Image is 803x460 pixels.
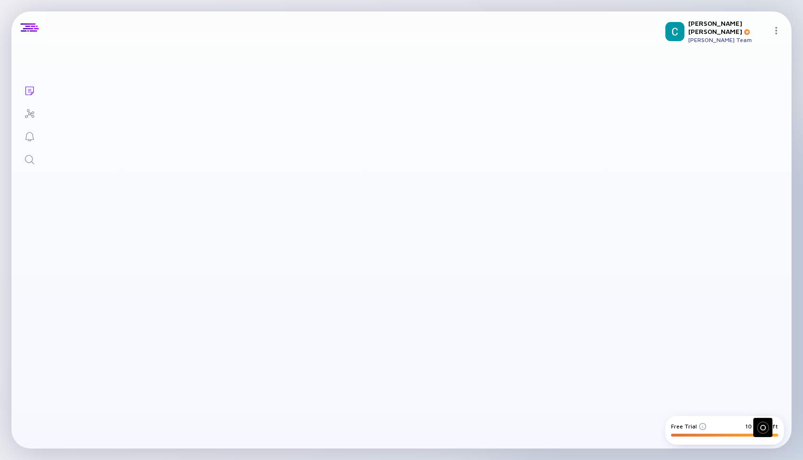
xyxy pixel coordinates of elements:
div: [PERSON_NAME] [PERSON_NAME] [688,19,769,35]
a: Lists [11,78,47,101]
div: Free Trial [671,423,706,430]
a: Investor Map [11,101,47,124]
a: Search [11,147,47,170]
div: 10 days left [745,423,778,430]
a: Reminders [11,124,47,147]
img: Chirag Profile Picture [665,22,684,41]
img: Menu [772,27,780,34]
div: [PERSON_NAME] Team [688,36,769,44]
